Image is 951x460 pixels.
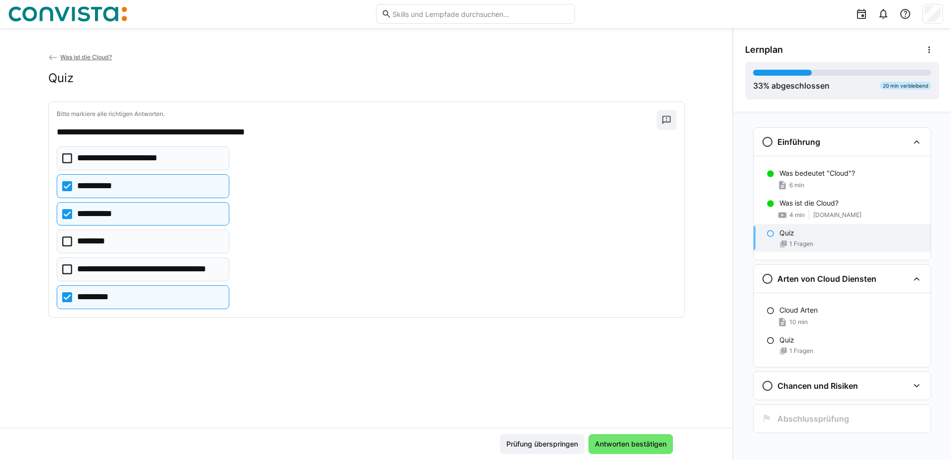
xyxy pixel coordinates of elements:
[789,181,804,189] span: 6 min
[779,335,794,345] p: Quiz
[753,81,763,91] span: 33
[391,9,570,18] input: Skills und Lernpfade durchsuchen…
[779,305,818,315] p: Cloud Arten
[779,198,839,208] p: Was ist die Cloud?
[588,434,673,454] button: Antworten bestätigen
[789,211,805,219] span: 4 min
[779,228,794,238] p: Quiz
[777,381,858,391] h3: Chancen und Risiken
[777,414,849,424] h3: Abschlussprüfung
[500,434,584,454] button: Prüfung überspringen
[777,274,876,284] h3: Arten von Cloud Diensten
[753,80,830,92] div: % abgeschlossen
[505,439,579,449] span: Prüfung überspringen
[60,53,112,61] span: Was ist die Cloud?
[813,211,861,219] span: [DOMAIN_NAME]
[789,240,813,248] span: 1 Fragen
[779,168,855,178] p: Was bedeutet "Cloud"?
[745,44,783,55] span: Lernplan
[48,71,74,86] h2: Quiz
[48,53,112,61] a: Was ist die Cloud?
[880,82,931,90] div: 20 min verbleibend
[789,347,813,355] span: 1 Fragen
[789,318,808,326] span: 10 min
[57,110,657,118] p: Bitte markiere alle richtigen Antworten.
[593,439,668,449] span: Antworten bestätigen
[777,137,820,147] h3: Einführung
